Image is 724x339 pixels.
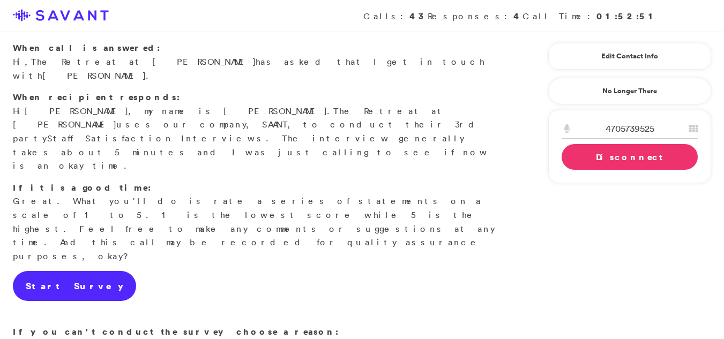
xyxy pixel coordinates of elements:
strong: When call is answered: [13,42,160,54]
a: Disconnect [562,144,698,170]
span: The Retreat at [PERSON_NAME] [31,56,256,67]
a: Start Survey [13,271,136,301]
p: Great. What you'll do is rate a series of statements on a scale of 1 to 5. 1 is the lowest score ... [13,181,507,263]
span: [PERSON_NAME] [42,70,146,81]
p: Hi, has asked that I get in touch with . [13,41,507,82]
strong: 43 [409,10,428,22]
strong: 01:52:51 [596,10,658,22]
a: Edit Contact Info [562,48,698,65]
a: No Longer There [548,78,711,104]
strong: When recipient responds: [13,91,180,103]
strong: If you can't conduct the survey choose a reason: [13,326,339,337]
p: Hi , my name is [PERSON_NAME]. uses our company, SAVANT, to conduct their 3rd party s. The interv... [13,91,507,173]
strong: 4 [513,10,523,22]
span: Staff Satisfaction Interview [47,133,257,144]
span: [PERSON_NAME] [25,106,128,116]
strong: If it is a good time: [13,182,151,193]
